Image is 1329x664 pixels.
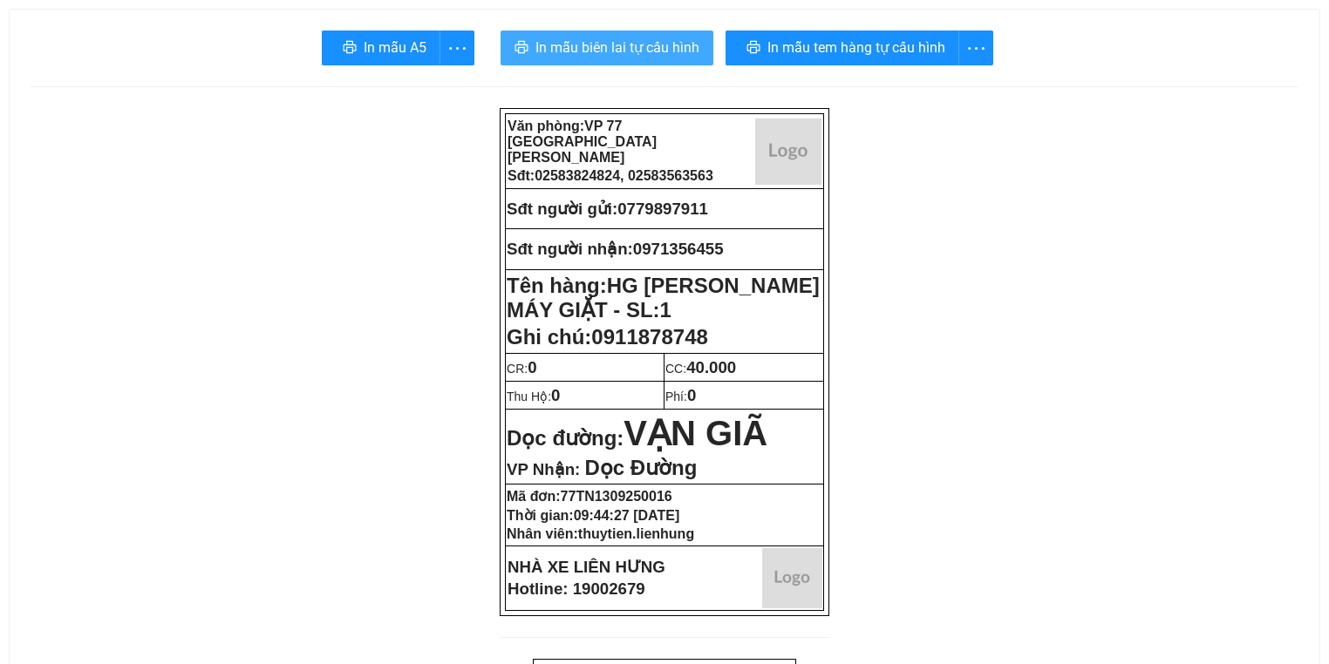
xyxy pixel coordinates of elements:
strong: Văn phòng: [508,119,657,165]
button: printerIn mẫu tem hàng tự cấu hình [726,30,959,65]
span: 0 [528,358,536,376]
span: CC: [665,362,736,376]
span: In mẫu A5 [364,37,426,58]
button: more [958,30,993,65]
span: 1 [660,298,671,322]
span: In mẫu tem hàng tự cấu hình [767,37,945,58]
button: printerIn mẫu A5 [322,30,440,65]
strong: Sđt: [508,168,713,183]
span: printer [515,40,528,57]
span: CR: [507,362,537,376]
strong: Tên hàng: [507,274,820,322]
span: Phí: [665,390,696,403]
span: Thu Hộ: [507,390,560,403]
button: more [440,30,474,65]
strong: Sđt người gửi: [507,200,617,218]
span: 02583824824, 02583563563 [535,168,713,183]
span: printer [746,40,760,57]
button: printerIn mẫu biên lai tự cấu hình [501,30,713,65]
span: In mẫu biên lai tự cấu hình [535,37,699,58]
strong: Hotline: 19002679 [508,579,645,598]
span: VP 77 [GEOGRAPHIC_DATA][PERSON_NAME] [508,119,657,165]
span: more [959,37,992,59]
span: VP Nhận: [507,460,580,478]
span: 0 [551,386,560,404]
img: logo [762,548,822,608]
span: 0971356455 [633,240,724,258]
strong: Dọc đường: [507,426,767,450]
span: 09:44:27 [DATE] [574,508,680,523]
span: 0911878748 [591,325,707,349]
img: logo [755,119,821,185]
strong: Mã đơn: [507,489,672,504]
strong: Nhân viên: [507,526,694,541]
span: Ghi chú: [507,325,708,349]
span: thuytien.lienhung [578,526,694,541]
span: 77TN1309250016 [561,489,672,504]
span: 0 [687,386,696,404]
span: printer [343,40,357,57]
span: more [440,37,474,59]
span: 0779897911 [617,200,708,218]
strong: Sđt người nhận: [507,240,633,258]
span: HG [PERSON_NAME] MÁY GIẶT - SL: [507,274,820,322]
span: Dọc Đường [584,456,697,479]
span: VẠN GIÃ [624,414,767,452]
span: 40.000 [686,358,736,376]
strong: Thời gian: [507,508,679,523]
strong: NHÀ XE LIÊN HƯNG [508,558,665,576]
